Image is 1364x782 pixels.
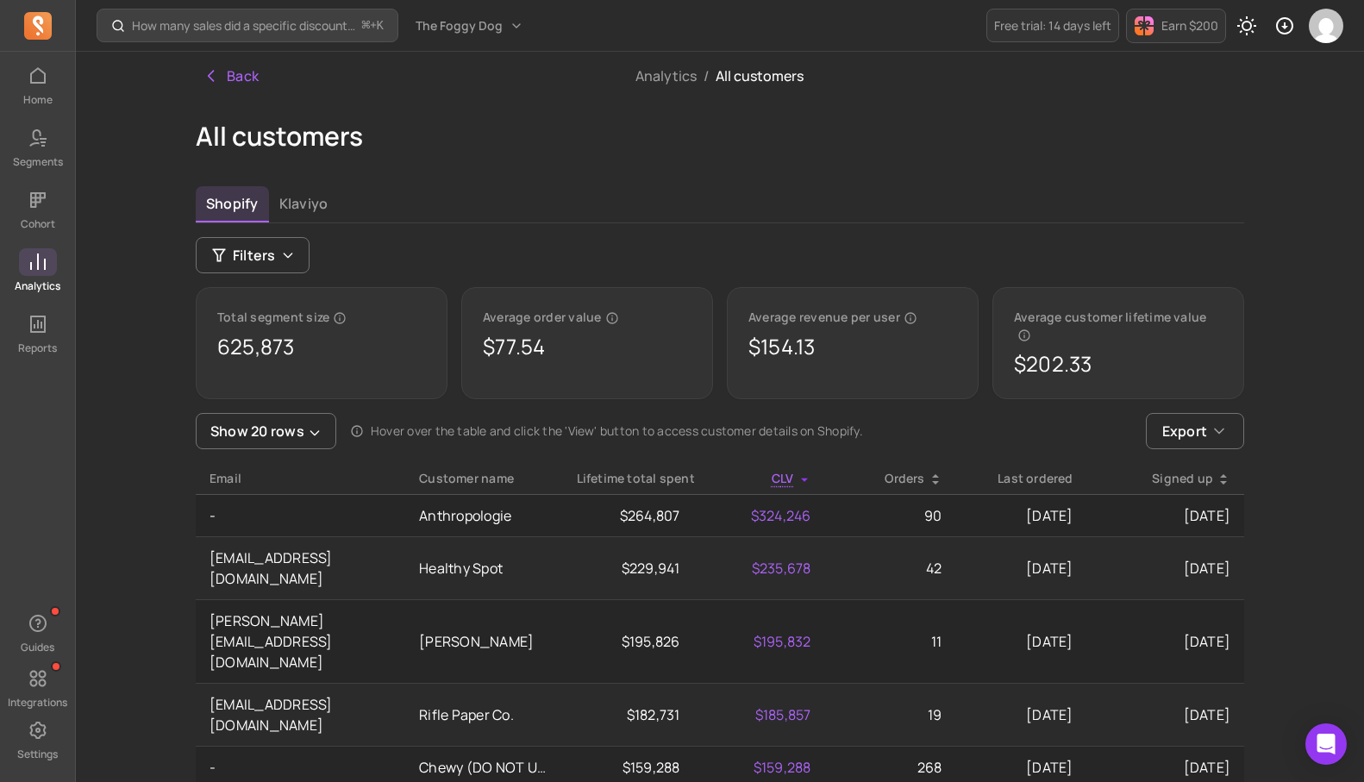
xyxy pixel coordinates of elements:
span: Filters [233,245,276,266]
p: Cohort [21,217,55,231]
p: [DATE] [970,505,1073,526]
p: Guides [21,641,54,654]
button: Toggle dark mode [1229,9,1264,43]
div: Orders [839,470,942,487]
p: [DATE] [1101,631,1230,652]
span: CLV [772,470,794,486]
td: $182,731 [563,684,694,747]
span: The Foggy Dog [416,17,503,34]
p: Analytics [15,279,60,293]
td: - [196,495,405,537]
p: Anthropologie [419,505,548,526]
button: Filters [196,237,310,273]
p: Integrations [8,696,67,710]
p: Segments [13,155,63,169]
div: Email [210,470,391,487]
p: Average order value [483,309,691,326]
a: Analytics [635,66,697,85]
td: $324,246 [694,495,825,537]
td: 11 [825,600,956,684]
p: [DATE] [970,704,1073,725]
div: Lifetime total spent [577,470,680,487]
td: [EMAIL_ADDRESS][DOMAIN_NAME] [196,537,405,600]
button: Back [196,59,266,93]
td: $264,807 [563,495,694,537]
button: Export [1146,413,1244,449]
kbd: K [377,19,384,33]
p: Customer name [419,470,548,487]
div: Last ordered [970,470,1073,487]
p: How many sales did a specific discount code generate? [132,17,355,34]
span: / [697,66,716,85]
button: The Foggy Dog [405,10,534,41]
p: [DATE] [1101,704,1230,725]
p: Reports [18,341,57,355]
button: Show 20 rows [196,413,336,449]
p: Total segment size [217,309,426,326]
p: 625,873 [217,333,426,360]
p: [PERSON_NAME] [419,631,548,652]
button: Guides [19,606,57,658]
p: Settings [17,748,58,761]
p: [DATE] [1101,757,1230,778]
td: 90 [825,495,956,537]
span: All customers [716,66,804,85]
span: + [362,16,384,34]
p: [DATE] [970,757,1073,778]
td: [EMAIL_ADDRESS][DOMAIN_NAME] [196,684,405,747]
td: $195,832 [694,600,825,684]
p: Average revenue per user [748,309,957,326]
p: Chewy (DO NOT USE) [419,757,548,778]
td: $195,826 [563,600,694,684]
p: Rifle Paper Co. [419,704,548,725]
img: avatar [1309,9,1343,43]
p: [DATE] [1101,558,1230,579]
td: [PERSON_NAME][EMAIL_ADDRESS][DOMAIN_NAME] [196,600,405,684]
p: $77.54 [483,333,691,360]
span: Export [1162,421,1207,441]
div: Signed up [1101,470,1230,487]
p: Home [23,93,53,107]
p: $202.33 [1014,350,1223,378]
button: Klaviyo [269,186,339,221]
p: Average customer lifetime value [1014,309,1223,343]
td: 42 [825,537,956,600]
button: Earn $200 [1126,9,1226,43]
p: [DATE] [970,631,1073,652]
p: Earn $200 [1161,17,1218,34]
p: [DATE] [1101,505,1230,526]
p: $154.13 [748,333,957,360]
div: Open Intercom Messenger [1305,723,1347,765]
button: How many sales did a specific discount code generate?⌘+K [97,9,398,42]
td: $235,678 [694,537,825,600]
button: Shopify [196,186,269,222]
h1: All customers [196,121,1244,152]
a: Free trial: 14 days left [986,9,1119,42]
p: [DATE] [970,558,1073,579]
p: Hover over the table and click the 'View' button to access customer details on Shopify. [371,422,863,440]
p: Healthy Spot [419,558,548,579]
td: 19 [825,684,956,747]
td: $185,857 [694,684,825,747]
p: Free trial: 14 days left [994,17,1111,34]
td: $229,941 [563,537,694,600]
kbd: ⌘ [361,16,371,37]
